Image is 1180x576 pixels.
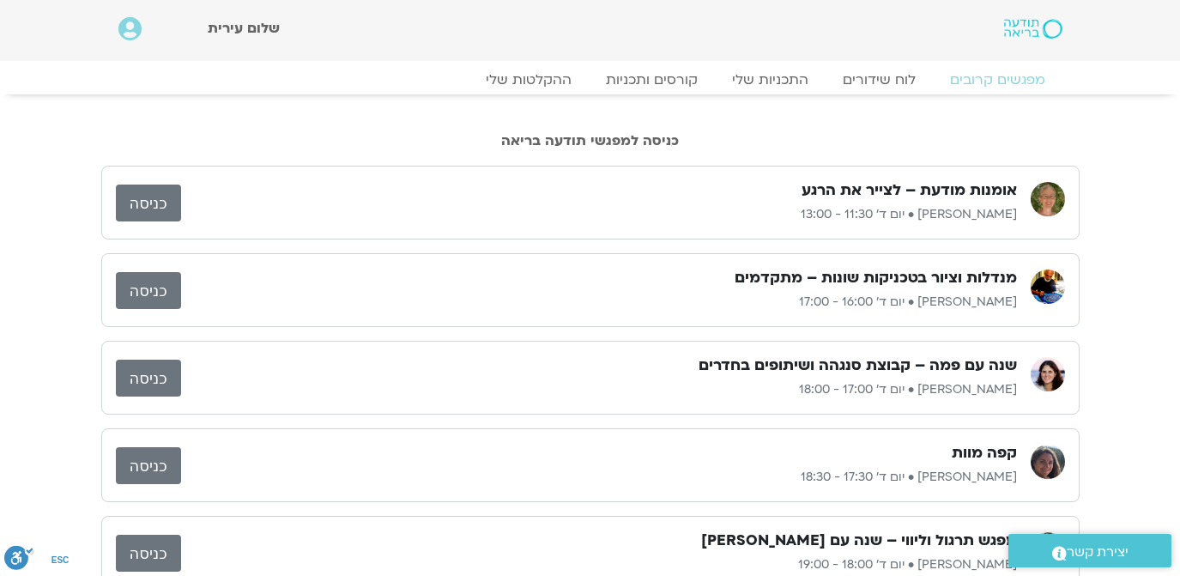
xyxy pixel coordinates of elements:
[469,71,589,88] a: ההקלטות שלי
[699,355,1017,376] h3: שנה עם פמה – קבוצת סנגהה ושיתופים בחדרים
[1031,270,1065,304] img: איתן קדמי
[1067,541,1129,564] span: יצירת קשר
[181,292,1017,312] p: [PERSON_NAME] • יום ד׳ 16:00 - 17:00
[589,71,715,88] a: קורסים ותכניות
[181,379,1017,400] p: [PERSON_NAME] • יום ד׳ 17:00 - 18:00
[1031,445,1065,479] img: קרן גל
[116,360,181,397] a: כניסה
[101,133,1080,149] h2: כניסה למפגשי תודעה בריאה
[701,531,1017,551] h3: מפגש תרגול וליווי – שנה עם [PERSON_NAME]
[802,180,1017,201] h3: אומנות מודעת – לצייר את הרגע
[181,555,1017,575] p: [PERSON_NAME] • יום ד׳ 18:00 - 19:00
[952,443,1017,464] h3: קפה מוות
[208,19,280,38] span: שלום עירית
[116,272,181,309] a: כניסה
[116,535,181,572] a: כניסה
[181,204,1017,225] p: [PERSON_NAME] • יום ד׳ 11:30 - 13:00
[116,185,181,221] a: כניסה
[181,467,1017,488] p: [PERSON_NAME] • יום ד׳ 17:30 - 18:30
[1008,534,1171,567] a: יצירת קשר
[118,71,1062,88] nav: Menu
[715,71,826,88] a: התכניות שלי
[1031,182,1065,216] img: דורית טייכמן
[1031,357,1065,391] img: מיכל גורל
[116,447,181,484] a: כניסה
[826,71,933,88] a: לוח שידורים
[933,71,1062,88] a: מפגשים קרובים
[735,268,1017,288] h3: מנדלות וציור בטכניקות שונות – מתקדמים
